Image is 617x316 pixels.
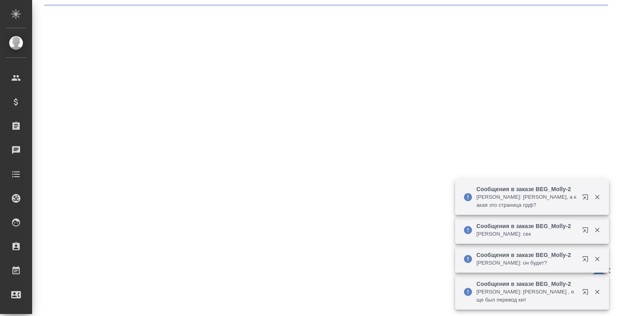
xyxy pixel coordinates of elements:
[577,189,597,208] button: Открыть в новой вкладке
[476,222,577,230] p: Сообщения в заказе BEG_Molly-2
[577,251,597,270] button: Открыть в новой вкладке
[589,255,605,263] button: Закрыть
[476,259,577,267] p: [PERSON_NAME]: он будет?
[589,288,605,296] button: Закрыть
[476,288,577,304] p: [PERSON_NAME]: [PERSON_NAME] , еще был перевод кит
[476,193,577,209] p: [PERSON_NAME]: [PERSON_NAME], а какая это страница пдф?
[476,230,577,238] p: [PERSON_NAME]: сек
[589,194,605,201] button: Закрыть
[476,185,577,193] p: Сообщения в заказе BEG_Molly-2
[589,226,605,234] button: Закрыть
[476,251,577,259] p: Сообщения в заказе BEG_Molly-2
[577,222,597,241] button: Открыть в новой вкладке
[476,280,577,288] p: Сообщения в заказе BEG_Molly-2
[577,284,597,303] button: Открыть в новой вкладке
